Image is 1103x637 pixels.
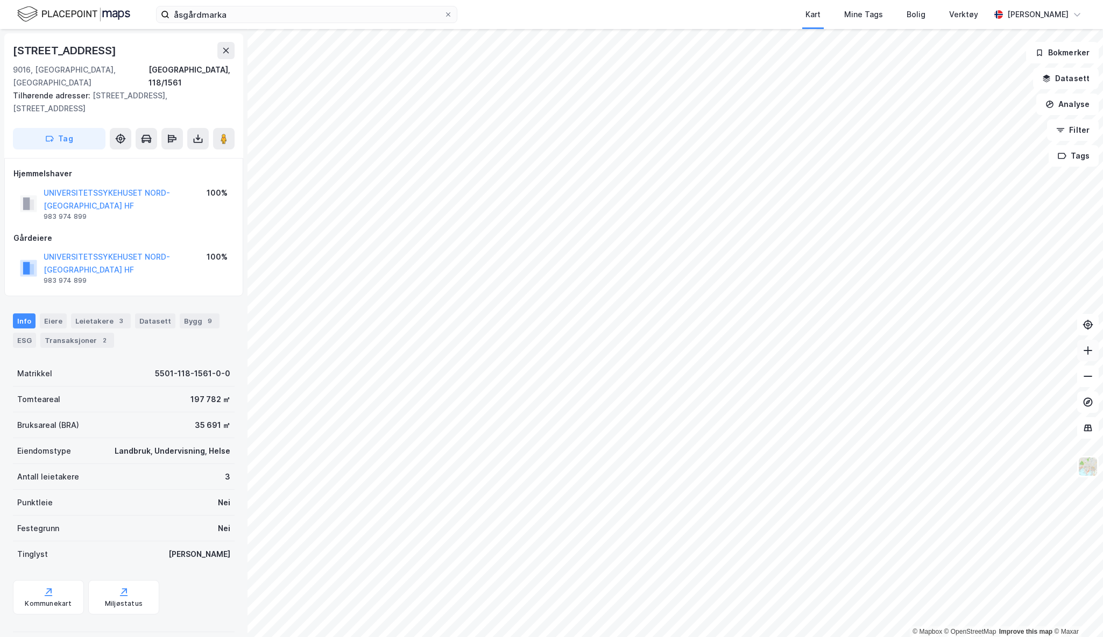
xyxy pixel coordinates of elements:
div: 9016, [GEOGRAPHIC_DATA], [GEOGRAPHIC_DATA] [13,63,149,89]
div: Kontrollprogram for chat [1049,585,1103,637]
div: Miljøstatus [105,599,143,608]
div: [STREET_ADDRESS], [STREET_ADDRESS] [13,89,226,115]
div: Tinglyst [17,548,48,561]
img: Z [1078,456,1098,477]
div: Antall leietakere [17,470,79,483]
div: Bruksareal (BRA) [17,419,79,432]
div: Matrikkel [17,367,52,380]
div: Info [13,313,36,328]
div: Landbruk, Undervisning, Helse [115,445,230,457]
div: Hjemmelshaver [13,167,234,180]
div: Kart [805,8,821,21]
div: Bygg [180,313,220,328]
div: Punktleie [17,496,53,509]
div: 197 782 ㎡ [190,393,230,406]
div: Gårdeiere [13,232,234,245]
div: Eiendomstype [17,445,71,457]
div: 100% [207,187,228,199]
div: Kommunekart [25,599,72,608]
img: logo.f888ab2527a4732fd821a326f86c7f29.svg [17,5,130,24]
span: Tilhørende adresser: [13,91,93,100]
div: 983 974 899 [44,276,87,285]
button: Datasett [1033,68,1099,89]
div: 2 [99,335,110,346]
button: Tag [13,128,105,149]
div: Verktøy [949,8,978,21]
div: 100% [207,250,228,263]
div: [PERSON_NAME] [168,548,230,561]
iframe: Chat Widget [1049,585,1103,637]
button: Tags [1049,145,1099,167]
div: Transaksjoner [40,333,114,348]
div: Eiere [40,313,67,328]
div: 5501-118-1561-0-0 [155,367,230,380]
button: Bokmerker [1026,42,1099,63]
div: 35 691 ㎡ [195,419,230,432]
div: Nei [218,522,230,535]
button: Filter [1047,119,1099,141]
div: 9 [204,316,215,326]
div: 3 [225,470,230,483]
div: Datasett [135,313,175,328]
div: Mine Tags [844,8,883,21]
div: [STREET_ADDRESS] [13,42,118,59]
div: Bolig [907,8,925,21]
div: Festegrunn [17,522,59,535]
div: ESG [13,333,36,348]
input: Søk på adresse, matrikkel, gårdeiere, leietakere eller personer [169,6,444,23]
div: [GEOGRAPHIC_DATA], 118/1561 [149,63,235,89]
div: 3 [116,316,126,326]
button: Analyse [1036,94,1099,115]
div: Nei [218,496,230,509]
a: Mapbox [913,628,942,635]
a: Improve this map [999,628,1052,635]
a: OpenStreetMap [944,628,996,635]
div: [PERSON_NAME] [1007,8,1069,21]
div: Leietakere [71,313,131,328]
div: 983 974 899 [44,212,87,221]
div: Tomteareal [17,393,60,406]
